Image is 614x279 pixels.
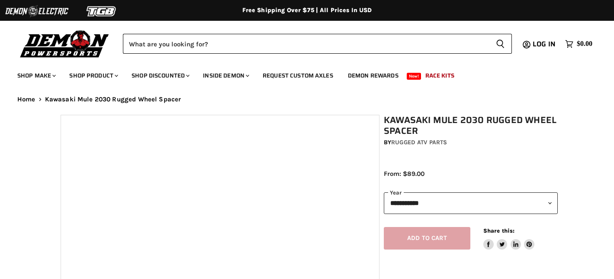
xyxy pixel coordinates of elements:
[384,138,558,147] div: by
[45,96,181,103] span: Kawasaki Mule 2030 Rugged Wheel Spacer
[17,96,35,103] a: Home
[384,170,424,178] span: From: $89.00
[384,115,558,136] h1: Kawasaki Mule 2030 Rugged Wheel Spacer
[529,40,561,48] a: Log in
[123,34,512,54] form: Product
[561,38,597,50] a: $0.00
[384,192,558,214] select: year
[391,139,447,146] a: Rugged ATV Parts
[483,227,514,234] span: Share this:
[489,34,512,54] button: Search
[63,67,123,84] a: Shop Product
[407,73,421,80] span: New!
[123,34,489,54] input: Search
[196,67,254,84] a: Inside Demon
[11,67,61,84] a: Shop Make
[4,3,69,19] img: Demon Electric Logo 2
[419,67,461,84] a: Race Kits
[17,28,112,59] img: Demon Powersports
[341,67,405,84] a: Demon Rewards
[483,227,535,250] aside: Share this:
[11,63,590,84] ul: Main menu
[256,67,340,84] a: Request Custom Axles
[577,40,592,48] span: $0.00
[125,67,195,84] a: Shop Discounted
[533,39,556,49] span: Log in
[69,3,134,19] img: TGB Logo 2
